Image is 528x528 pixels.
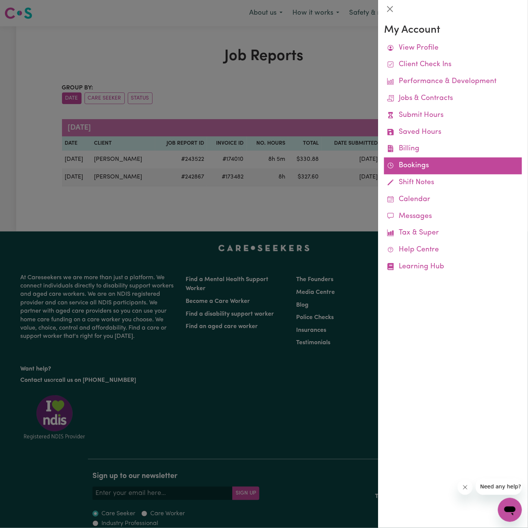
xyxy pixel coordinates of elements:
a: View Profile [384,40,522,57]
a: Billing [384,141,522,157]
h3: My Account [384,24,522,37]
a: Calendar [384,191,522,208]
a: Saved Hours [384,124,522,141]
a: Shift Notes [384,174,522,191]
a: Jobs & Contracts [384,90,522,107]
iframe: Close message [458,480,473,495]
a: Submit Hours [384,107,522,124]
iframe: Message from company [476,478,522,495]
button: Close [384,3,396,15]
a: Client Check Ins [384,56,522,73]
a: Messages [384,208,522,225]
iframe: Button to launch messaging window [498,498,522,522]
a: Performance & Development [384,73,522,90]
a: Help Centre [384,242,522,259]
a: Tax & Super [384,225,522,242]
a: Bookings [384,157,522,174]
a: Learning Hub [384,259,522,275]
